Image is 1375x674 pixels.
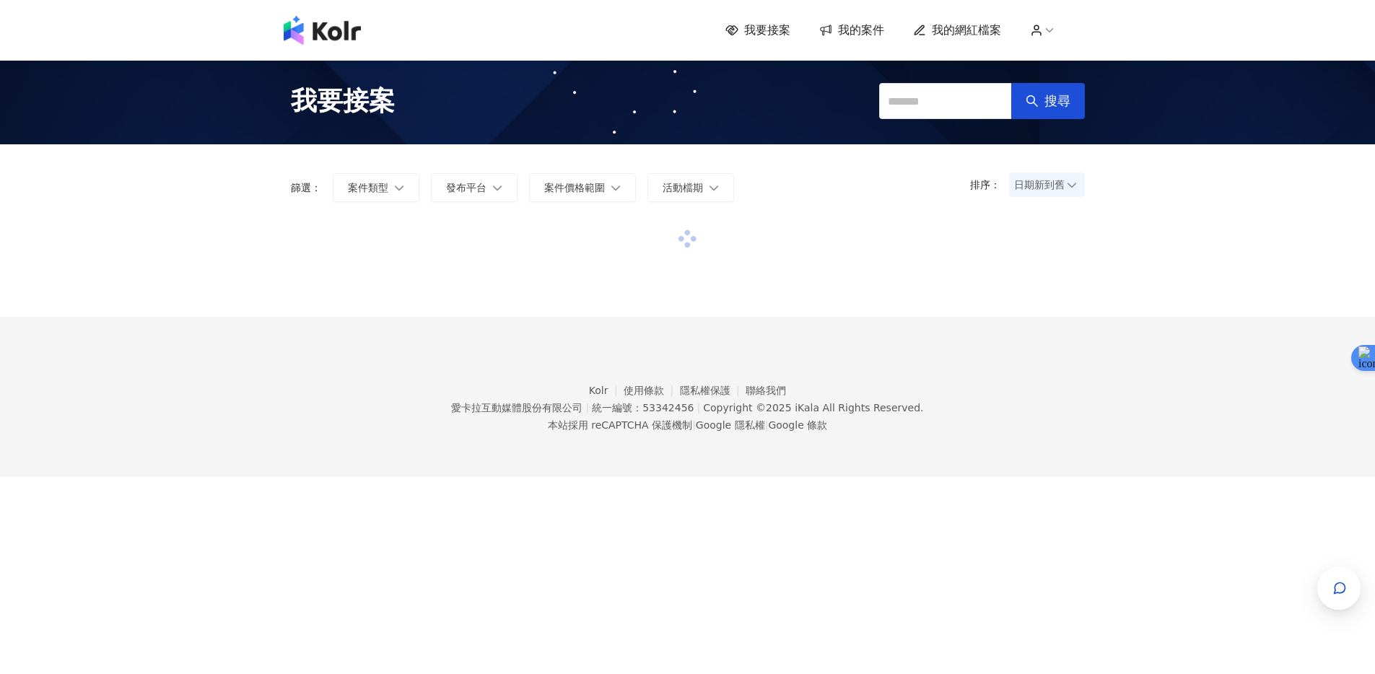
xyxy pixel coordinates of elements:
[544,182,605,193] span: 案件價格範圍
[446,182,486,193] span: 發布平台
[585,402,589,413] span: |
[795,402,819,413] a: iKala
[697,402,700,413] span: |
[431,173,518,202] button: 發布平台
[819,22,884,38] a: 我的案件
[696,419,765,431] a: Google 隱私權
[1014,174,1080,196] span: 日期新到舊
[768,419,827,431] a: Google 條款
[592,402,694,413] div: 統一編號：53342456
[291,83,395,119] span: 我要接案
[291,182,321,193] p: 篩選：
[1011,83,1085,119] button: 搜尋
[624,385,680,396] a: 使用條款
[838,22,884,38] span: 我的案件
[765,419,769,431] span: |
[725,22,790,38] a: 我要接案
[589,385,624,396] a: Kolr
[970,179,1009,191] p: 排序：
[1026,95,1039,108] span: search
[647,173,734,202] button: 活動檔期
[692,419,696,431] span: |
[1044,93,1070,109] span: 搜尋
[284,16,361,45] img: logo
[548,416,827,434] span: 本站採用 reCAPTCHA 保護機制
[703,402,923,413] div: Copyright © 2025 All Rights Reserved.
[932,22,1001,38] span: 我的網紅檔案
[680,385,746,396] a: 隱私權保護
[333,173,419,202] button: 案件類型
[529,173,636,202] button: 案件價格範圍
[744,22,790,38] span: 我要接案
[348,182,388,193] span: 案件類型
[663,182,703,193] span: 活動檔期
[913,22,1001,38] a: 我的網紅檔案
[451,402,582,413] div: 愛卡拉互動媒體股份有限公司
[746,385,786,396] a: 聯絡我們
